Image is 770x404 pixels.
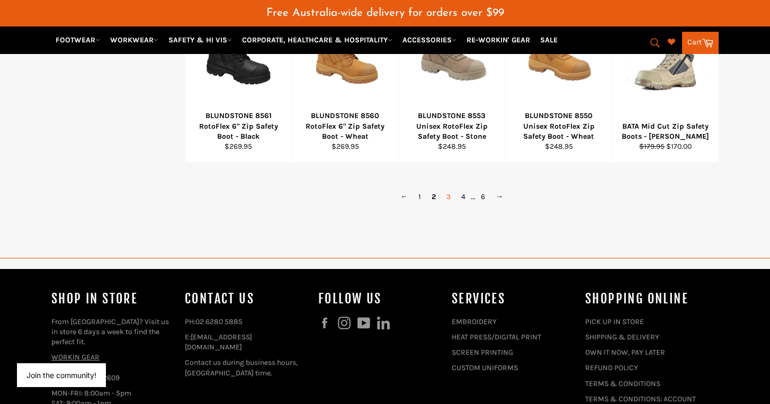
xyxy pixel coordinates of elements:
p: Contact us during business hours, [GEOGRAPHIC_DATA] time. [185,357,308,378]
a: 4 [456,189,471,204]
a: CUSTOM UNIFORMS [452,363,518,372]
a: REFUND POLICY [585,363,638,372]
button: Join the community! [26,371,96,380]
span: Free Australia-wide delivery for orders over $99 [266,7,504,19]
p: From [GEOGRAPHIC_DATA]? Visit us in store 6 days a week to find the perfect fit. [51,317,174,347]
h4: Follow us [318,290,441,308]
p: 51 KEMBLA ST FYSHWICK ACT 2609 [51,352,174,383]
p: E: [185,332,308,353]
div: BLUNDSTONE 8553 Unisex RotoFlex Zip Safety Boot - Stone [406,111,499,141]
a: SHIPPING & DELIVERY [585,333,659,342]
a: 3 [441,189,456,204]
h4: services [452,290,575,308]
a: 02 6280 5885 [195,317,243,326]
a: ← [395,189,413,204]
a: ACCESSORIES [398,31,461,49]
a: SCREEN PRINTING [452,348,513,357]
p: PH: [185,317,308,327]
div: BLUNDSTONE 8560 RotoFlex 6" Zip Safety Boot - Wheat [299,111,392,141]
a: WORKWEAR [106,31,163,49]
a: FOOTWEAR [51,31,104,49]
a: → [490,189,508,204]
a: CORPORATE, HEALTHCARE & HOSPITALITY [238,31,397,49]
h4: Contact Us [185,290,308,308]
h4: Shop In Store [51,290,174,308]
h4: SHOPPING ONLINE [585,290,708,308]
a: RE-WORKIN' GEAR [462,31,534,49]
a: WORKIN GEAR [51,353,100,362]
div: BLUNDSTONE 8561 RotoFlex 6" Zip Safety Boot - Black [192,111,285,141]
a: 1 [413,189,426,204]
span: ... [471,192,476,201]
span: 2 [426,189,441,204]
div: BLUNDSTONE 8550 Unisex RotoFlex Zip Safety Boot - Wheat [512,111,605,141]
a: HEAT PRESS/DIGITAL PRINT [452,333,541,342]
a: SAFETY & HI VIS [164,31,236,49]
a: PICK UP IN STORE [585,317,644,326]
a: EMBROIDERY [452,317,497,326]
a: SALE [536,31,562,49]
a: Cart [682,32,719,54]
a: 6 [476,189,490,204]
div: BATA Mid Cut Zip Safety Boots - [PERSON_NAME] [619,121,712,142]
a: OWN IT NOW, PAY LATER [585,348,665,357]
a: TERMS & CONDITIONS [585,379,660,388]
a: [EMAIL_ADDRESS][DOMAIN_NAME] [185,333,252,352]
